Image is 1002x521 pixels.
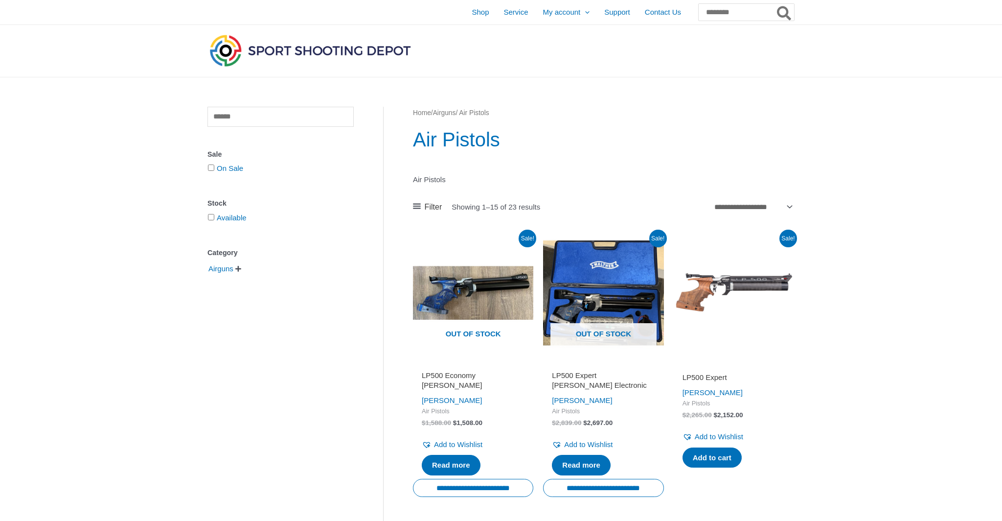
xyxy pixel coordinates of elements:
a: LP500 Expert [683,373,785,386]
h2: LP500 Economy [PERSON_NAME] [422,371,524,390]
a: [PERSON_NAME] [552,396,612,404]
span: Out of stock [550,323,656,346]
span: Add to Wishlist [564,440,613,449]
a: [PERSON_NAME] [422,396,482,404]
bdi: 2,265.00 [683,411,712,419]
select: Shop order [710,200,794,214]
h1: Air Pistols [413,126,794,153]
a: Filter [413,200,442,214]
p: Showing 1–15 of 23 results [452,203,540,211]
bdi: 1,588.00 [422,419,451,426]
a: Add to Wishlist [683,430,743,444]
iframe: Customer reviews powered by Trustpilot [552,359,655,371]
a: Out of stock [543,233,663,353]
span: $ [422,419,426,426]
span: $ [683,411,686,419]
div: Stock [207,196,354,211]
bdi: 2,839.00 [552,419,581,426]
span: Filter [425,200,442,214]
span: $ [714,411,718,419]
input: On Sale [208,165,214,171]
a: Airguns [433,109,456,117]
span: Sale! [649,230,667,247]
iframe: Customer reviews powered by Trustpilot [683,359,785,371]
span: Air Pistols [552,407,655,416]
a: Home [413,109,431,117]
span: Sale! [519,230,536,247]
a: Read more about “LP500 Economy Blue Angel” [422,455,480,475]
span: Air Pistols [683,400,785,408]
a: Out of stock [413,233,533,353]
span: $ [552,419,556,426]
nav: Breadcrumb [413,107,794,119]
iframe: Customer reviews powered by Trustpilot [422,359,524,371]
h2: LP500 Expert [683,373,785,382]
span: Air Pistols [422,407,524,416]
bdi: 2,152.00 [714,411,743,419]
img: LP500 Economy Blue Angel [413,233,533,353]
bdi: 1,508.00 [453,419,482,426]
a: Airguns [207,264,234,272]
p: Air Pistols [413,173,794,187]
button: Search [775,4,794,21]
a: Add to cart: “LP500 Expert” [683,448,742,468]
a: [PERSON_NAME] [683,388,743,397]
a: Add to Wishlist [552,438,613,451]
span: Airguns [207,260,234,277]
span:  [235,265,241,272]
a: Read more about “LP500 Expert Blue Angel Electronic” [552,455,611,475]
div: Sale [207,147,354,162]
a: LP500 Economy [PERSON_NAME] [422,371,524,394]
bdi: 2,697.00 [583,419,613,426]
span: $ [583,419,587,426]
span: Sale! [779,230,797,247]
span: $ [453,419,457,426]
a: Available [217,213,247,222]
a: On Sale [217,164,243,172]
a: LP500 Expert [PERSON_NAME] Electronic [552,371,655,394]
span: Out of stock [420,323,526,346]
a: Add to Wishlist [422,438,482,451]
input: Available [208,214,214,220]
span: Add to Wishlist [434,440,482,449]
div: Category [207,246,354,260]
img: Sport Shooting Depot [207,32,413,69]
img: LP500 Expert [674,233,794,353]
span: Add to Wishlist [695,432,743,441]
img: LP500 Expert Blue Angel Electronic [543,233,663,353]
h2: LP500 Expert [PERSON_NAME] Electronic [552,371,655,390]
